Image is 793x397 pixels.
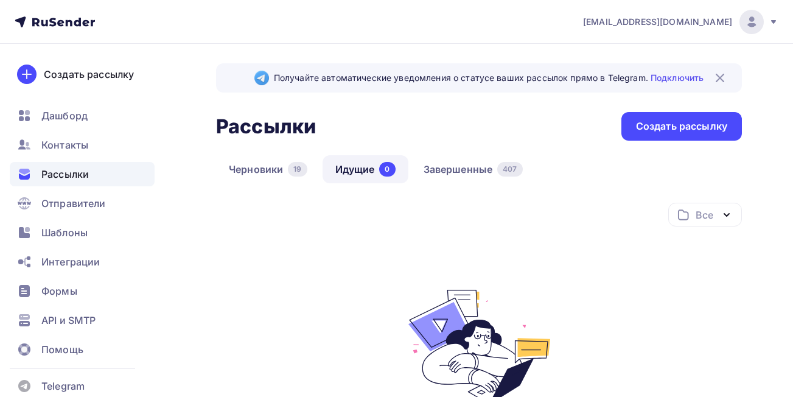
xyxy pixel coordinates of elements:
img: Telegram [254,71,269,85]
span: [EMAIL_ADDRESS][DOMAIN_NAME] [583,16,732,28]
a: Формы [10,279,155,303]
a: Черновики19 [216,155,320,183]
span: Рассылки [41,167,89,181]
div: Создать рассылку [636,119,727,133]
span: API и SMTP [41,313,96,328]
a: Отправители [10,191,155,216]
a: Контакты [10,133,155,157]
a: [EMAIL_ADDRESS][DOMAIN_NAME] [583,10,778,34]
div: 407 [497,162,522,177]
span: Дашборд [41,108,88,123]
span: Помощь [41,342,83,357]
span: Telegram [41,379,85,393]
button: Все [668,203,742,227]
a: Дашборд [10,104,155,128]
span: Отправители [41,196,106,211]
a: Рассылки [10,162,155,186]
a: Подключить [651,72,704,83]
h2: Рассылки [216,114,316,139]
div: Создать рассылку [44,67,134,82]
span: Получайте автоматические уведомления о статусе ваших рассылок прямо в Telegram. [274,72,704,84]
a: Завершенные407 [411,155,536,183]
span: Интеграции [41,255,100,269]
div: 0 [379,162,395,177]
span: Контакты [41,138,88,152]
span: Формы [41,284,77,298]
div: 19 [288,162,307,177]
a: Шаблоны [10,220,155,245]
span: Шаблоны [41,225,88,240]
a: Идущие0 [323,155,408,183]
div: Все [696,208,713,222]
